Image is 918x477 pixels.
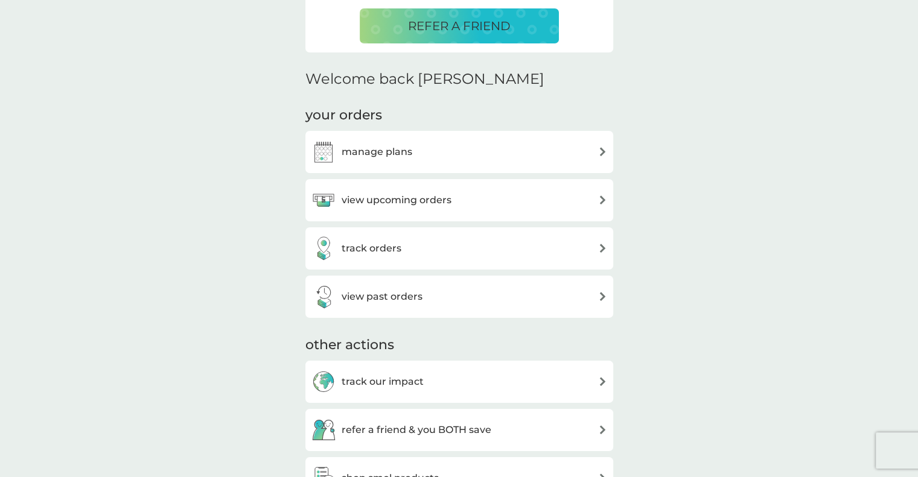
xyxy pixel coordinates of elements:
h2: Welcome back [PERSON_NAME] [305,71,544,88]
h3: manage plans [342,144,412,160]
p: REFER A FRIEND [408,16,511,36]
h3: other actions [305,336,394,355]
img: arrow right [598,377,607,386]
img: arrow right [598,195,607,204]
img: arrow right [598,425,607,434]
img: arrow right [598,147,607,156]
img: arrow right [598,244,607,253]
h3: view upcoming orders [342,192,451,208]
button: REFER A FRIEND [360,8,559,43]
img: arrow right [598,292,607,301]
h3: your orders [305,106,382,125]
h3: track our impact [342,374,424,390]
h3: refer a friend & you BOTH save [342,422,491,438]
h3: view past orders [342,289,422,305]
h3: track orders [342,241,401,256]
